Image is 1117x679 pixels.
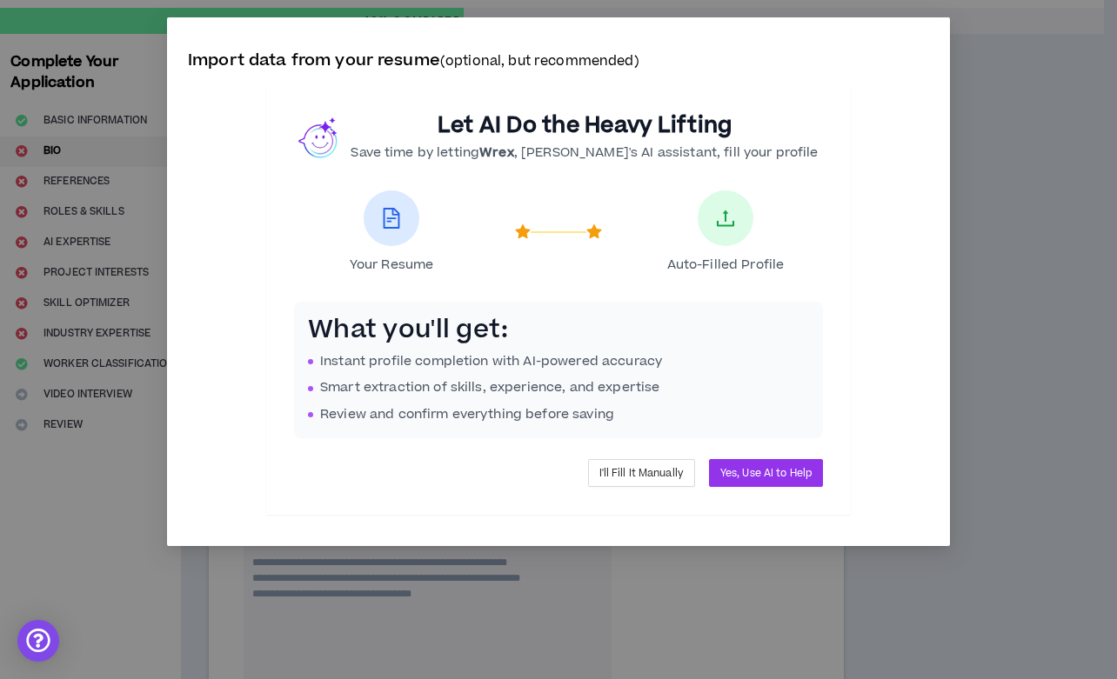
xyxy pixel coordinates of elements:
[350,256,434,274] span: Your Resume
[715,208,736,229] span: upload
[308,316,809,345] h3: What you'll get:
[586,224,602,240] span: star
[440,52,639,70] small: (optional, but recommended)
[308,405,809,424] li: Review and confirm everything before saving
[351,143,818,163] p: Save time by letting , [PERSON_NAME]'s AI assistant, fill your profile
[588,459,695,487] button: I'll Fill It Manually
[308,352,809,371] li: Instant profile completion with AI-powered accuracy
[479,143,514,162] b: Wrex
[17,620,59,662] div: Open Intercom Messenger
[351,112,818,140] h2: Let AI Do the Heavy Lifting
[667,256,785,274] span: Auto-Filled Profile
[720,465,812,482] span: Yes, Use AI to Help
[515,224,531,240] span: star
[599,465,684,482] span: I'll Fill It Manually
[903,17,950,64] button: Close
[308,378,809,397] li: Smart extraction of skills, experience, and expertise
[381,208,402,229] span: file-text
[709,459,823,487] button: Yes, Use AI to Help
[298,116,340,158] img: wrex.png
[188,49,929,74] p: Import data from your resume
